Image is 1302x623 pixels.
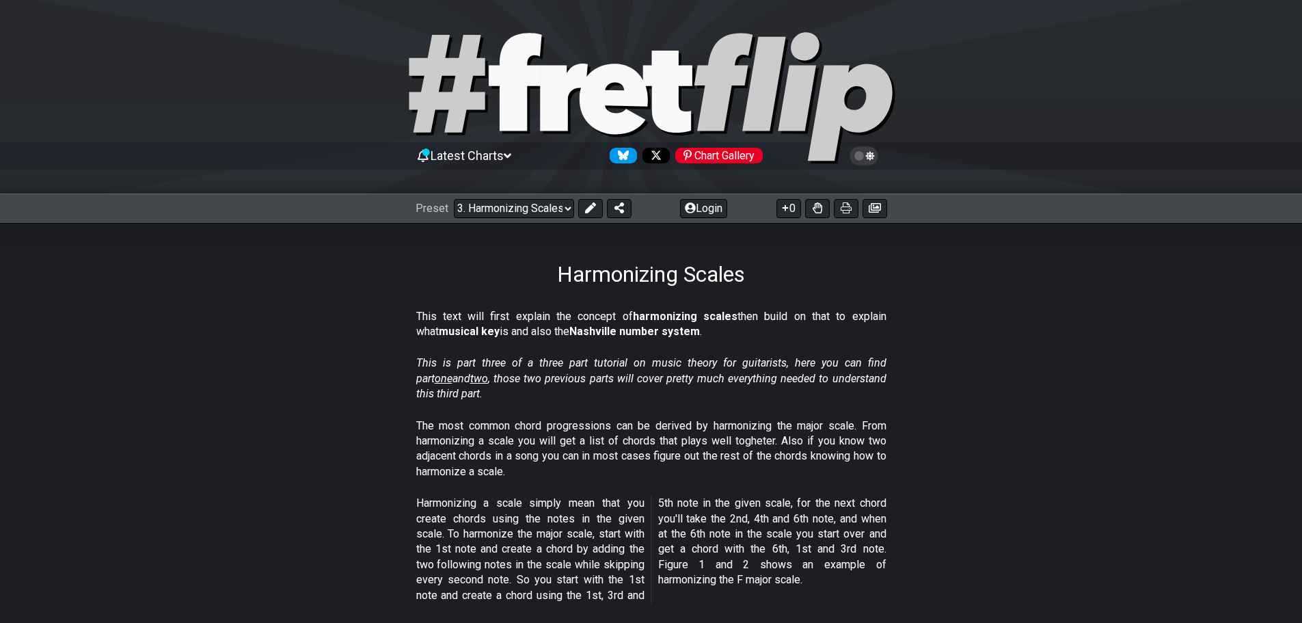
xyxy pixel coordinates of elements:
span: Preset [416,202,448,215]
button: Print [834,199,858,218]
span: one [435,372,452,385]
h1: Harmonizing Scales [557,261,745,287]
span: Toggle light / dark theme [856,150,872,162]
a: Follow #fretflip at X [637,148,670,163]
span: Latest Charts [431,148,504,163]
div: Chart Gallery [675,148,763,163]
p: The most common chord progressions can be derived by harmonizing the major scale. From harmonizin... [416,419,886,480]
p: Harmonizing a scale simply mean that you create chords using the notes in the given scale. To har... [416,496,886,603]
strong: musical key [439,325,500,338]
p: This text will first explain the concept of then build on that to explain what is and also the . [416,309,886,340]
strong: Nashville number system [569,325,700,338]
a: Follow #fretflip at Bluesky [604,148,637,163]
strong: harmonizing scales [633,310,737,323]
span: two [470,372,488,385]
button: Edit Preset [578,199,603,218]
button: 0 [776,199,801,218]
select: Preset [454,199,574,218]
button: Toggle Dexterity for all fretkits [805,199,830,218]
em: This is part three of a three part tutorial on music theory for guitarists, here you can find par... [416,356,886,400]
button: Share Preset [607,199,632,218]
a: #fretflip at Pinterest [670,148,763,163]
button: Create image [863,199,887,218]
button: Login [680,199,727,218]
